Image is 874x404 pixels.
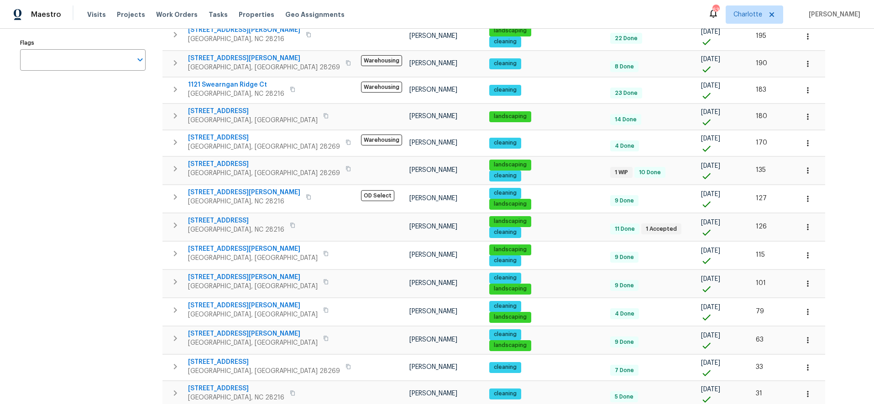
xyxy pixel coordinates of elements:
span: [PERSON_NAME] [409,364,457,370]
span: [STREET_ADDRESS][PERSON_NAME] [188,301,318,310]
span: [STREET_ADDRESS] [188,160,340,169]
span: [GEOGRAPHIC_DATA], [GEOGRAPHIC_DATA] 28269 [188,367,340,376]
span: 1 WIP [611,169,632,176]
span: cleaning [490,60,520,67]
span: 9 Done [611,254,638,261]
span: [GEOGRAPHIC_DATA], NC 28216 [188,393,284,402]
span: cleaning [490,38,520,46]
span: [STREET_ADDRESS] [188,357,340,367]
span: [PERSON_NAME] [409,390,457,397]
span: [GEOGRAPHIC_DATA], NC 28216 [188,197,300,206]
span: landscaping [490,218,530,225]
span: [GEOGRAPHIC_DATA], NC 28216 [188,89,284,98]
span: 180 [756,113,767,119]
span: [GEOGRAPHIC_DATA], NC 28216 [188,225,284,234]
span: 7 Done [611,367,638,374]
span: 22 Done [611,35,641,42]
span: Charlotte [733,10,762,19]
span: 79 [756,308,764,315]
span: [PERSON_NAME] [409,337,457,343]
span: [GEOGRAPHIC_DATA], [GEOGRAPHIC_DATA] [188,254,318,263]
span: Work Orders [156,10,198,19]
span: [PERSON_NAME] [805,10,860,19]
span: 1121 Swearngan Ridge Ct [188,80,284,89]
span: cleaning [490,189,520,197]
span: [DATE] [701,83,720,89]
span: [DATE] [701,360,720,366]
span: 11 Done [611,225,638,233]
span: [DATE] [701,248,720,254]
span: landscaping [490,342,530,349]
span: [GEOGRAPHIC_DATA], [GEOGRAPHIC_DATA] [188,282,318,291]
span: [STREET_ADDRESS][PERSON_NAME] [188,273,318,282]
span: [DATE] [701,29,720,35]
span: Warehousing [361,55,402,66]
span: 1 Accepted [642,225,680,233]
span: [GEOGRAPHIC_DATA], [GEOGRAPHIC_DATA] 28269 [188,142,340,151]
span: cleaning [490,390,520,398]
span: [PERSON_NAME] [409,223,457,230]
span: Properties [239,10,274,19]
span: 170 [756,140,767,146]
span: 126 [756,223,767,230]
span: 14 Done [611,116,640,124]
span: landscaping [490,200,530,208]
span: [GEOGRAPHIC_DATA], [GEOGRAPHIC_DATA] 28269 [188,169,340,178]
span: cleaning [490,139,520,147]
span: cleaning [490,172,520,180]
span: 195 [756,33,766,39]
span: [GEOGRAPHIC_DATA], NC 28216 [188,35,300,44]
span: [STREET_ADDRESS][PERSON_NAME] [188,244,318,254]
span: landscaping [490,113,530,120]
span: cleaning [490,274,520,282]
span: 127 [756,195,767,202]
span: Warehousing [361,135,402,145]
span: 8 Done [611,63,638,71]
span: [STREET_ADDRESS] [188,384,284,393]
span: 9 Done [611,197,638,205]
span: 10 Done [635,169,665,176]
span: [DATE] [701,191,720,197]
span: [DATE] [701,304,720,311]
span: 115 [756,252,765,258]
span: [PERSON_NAME] [409,60,457,67]
span: [DATE] [701,56,720,62]
span: landscaping [490,285,530,293]
span: [STREET_ADDRESS] [188,216,284,225]
span: landscaping [490,27,530,35]
span: Warehousing [361,82,402,93]
span: landscaping [490,246,530,254]
span: [GEOGRAPHIC_DATA], [GEOGRAPHIC_DATA] [188,338,318,347]
span: 23 Done [611,89,641,97]
span: [PERSON_NAME] [409,33,457,39]
span: 33 [756,364,763,370]
span: 190 [756,60,767,67]
span: Geo Assignments [285,10,345,19]
span: [DATE] [701,109,720,115]
span: [GEOGRAPHIC_DATA], [GEOGRAPHIC_DATA] 28269 [188,63,340,72]
span: 101 [756,280,766,286]
span: [PERSON_NAME] [409,195,457,202]
span: [PERSON_NAME] [409,140,457,146]
span: cleaning [490,257,520,264]
span: [PERSON_NAME] [409,113,457,119]
span: [DATE] [701,219,720,226]
button: Open [134,53,147,66]
span: [PERSON_NAME] [409,252,457,258]
span: 9 Done [611,338,638,346]
span: OD Select [361,190,394,201]
span: [DATE] [701,386,720,393]
span: 5 Done [611,393,637,401]
span: 31 [756,390,762,397]
span: landscaping [490,313,530,321]
span: [DATE] [701,135,720,142]
span: [STREET_ADDRESS] [188,107,318,116]
span: Visits [87,10,106,19]
span: [STREET_ADDRESS][PERSON_NAME] [188,329,318,338]
span: [DATE] [701,332,720,339]
span: [PERSON_NAME] [409,280,457,286]
span: 4 Done [611,142,638,150]
span: 4 Done [611,310,638,318]
span: cleaning [490,302,520,310]
span: 135 [756,167,766,173]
